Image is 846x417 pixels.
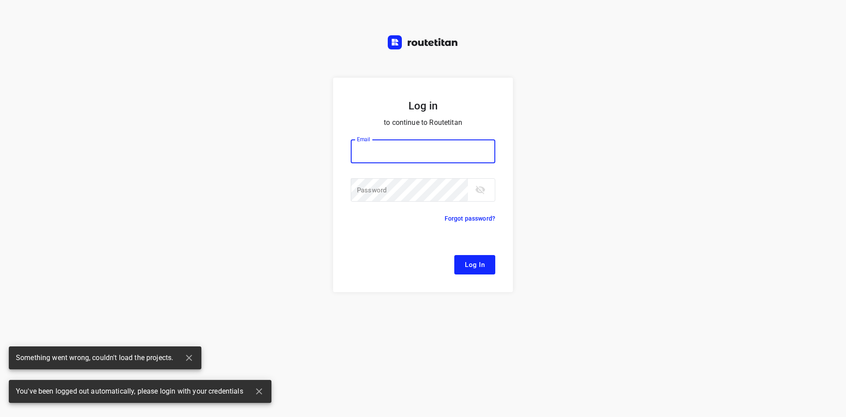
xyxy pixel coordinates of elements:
[465,259,485,270] span: Log In
[351,116,495,129] p: to continue to Routetitan
[16,353,173,363] span: Something went wrong, couldn't load the projects.
[445,213,495,224] p: Forgot password?
[351,99,495,113] h5: Log in
[388,35,458,49] img: Routetitan
[471,181,489,199] button: toggle password visibility
[16,387,243,397] span: You've been logged out automatically, please login with your credentials
[454,255,495,274] button: Log In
